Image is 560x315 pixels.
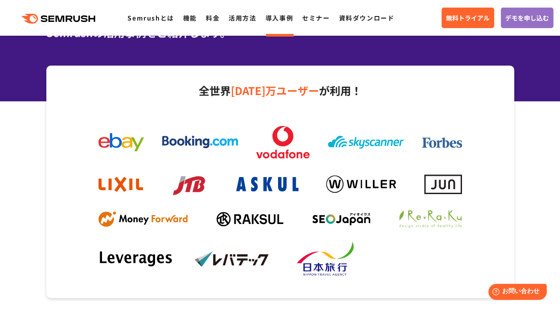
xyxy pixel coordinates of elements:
[328,136,404,149] img: skyscanner
[481,280,550,305] iframe: Help widget launcher
[90,81,471,100] p: 全世界 が利用！
[386,250,462,269] img: dummy
[290,241,366,277] img: nta
[422,137,462,148] img: forbes
[206,13,220,22] a: 料金
[98,211,188,227] img: mf
[505,13,549,23] span: デモを申し込む
[256,126,310,158] img: vodafone
[312,213,370,225] img: seojapan
[501,8,553,28] a: デモを申し込む
[446,13,490,23] span: 無料トライアル
[399,210,462,228] img: ReRaKu
[162,136,238,148] img: booking
[171,172,208,197] img: jtb
[127,13,174,22] a: Semrushとは
[326,175,396,193] img: willer
[194,251,270,267] img: levtech
[98,177,143,192] img: lixil
[98,133,144,151] img: ebay
[98,250,174,268] img: leverages
[231,83,319,98] span: [DATE]万ユーザー
[302,13,330,22] a: セミナー
[424,174,462,194] img: jun
[441,8,494,28] a: 無料トライアル
[339,13,394,22] a: 資料ダウンロード
[183,13,197,22] a: 機能
[266,13,293,22] a: 導入事例
[236,177,298,191] img: askul
[229,13,256,22] a: 活用方法
[217,212,283,226] img: raksul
